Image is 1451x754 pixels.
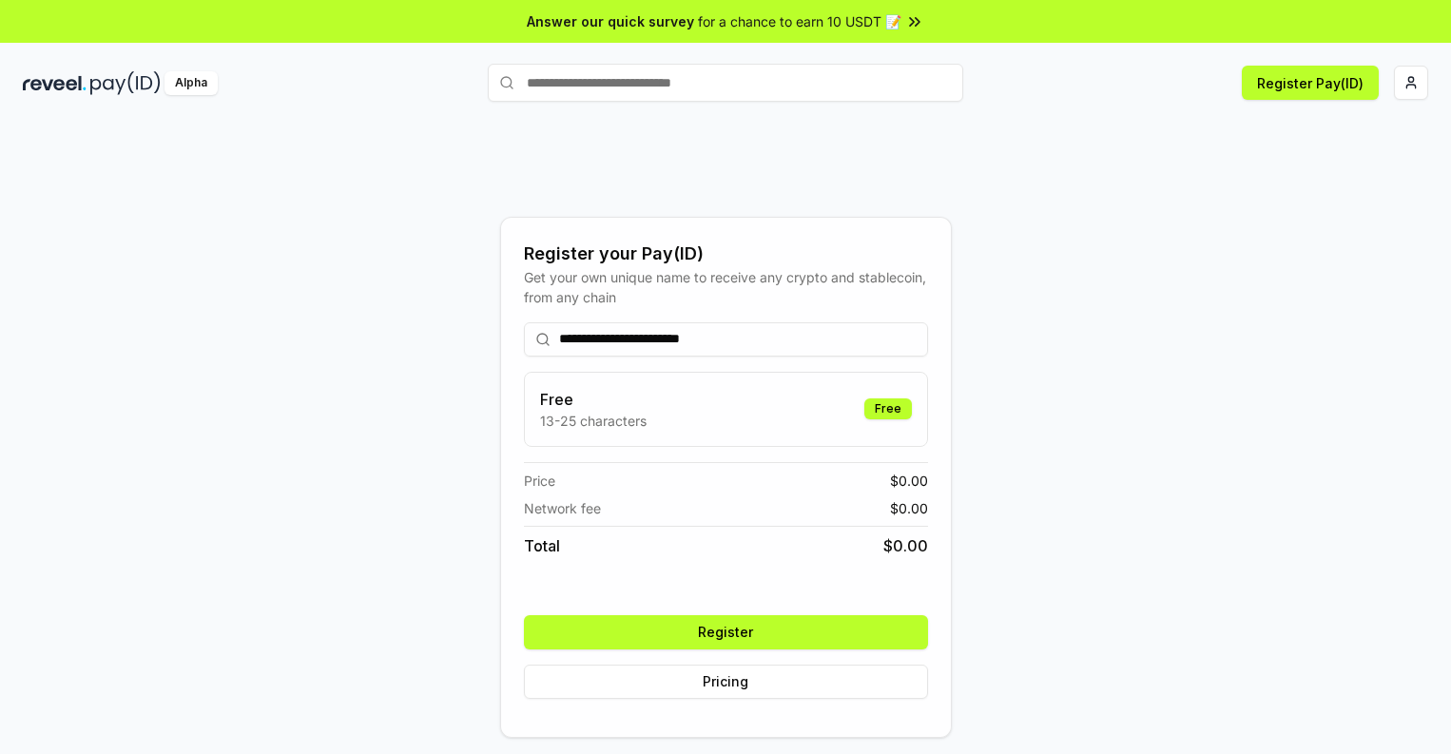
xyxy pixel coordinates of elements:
[524,241,928,267] div: Register your Pay(ID)
[524,665,928,699] button: Pricing
[524,498,601,518] span: Network fee
[540,388,647,411] h3: Free
[90,71,161,95] img: pay_id
[698,11,901,31] span: for a chance to earn 10 USDT 📝
[524,534,560,557] span: Total
[883,534,928,557] span: $ 0.00
[1242,66,1379,100] button: Register Pay(ID)
[864,398,912,419] div: Free
[524,471,555,491] span: Price
[527,11,694,31] span: Answer our quick survey
[524,615,928,649] button: Register
[540,411,647,431] p: 13-25 characters
[524,267,928,307] div: Get your own unique name to receive any crypto and stablecoin, from any chain
[890,498,928,518] span: $ 0.00
[164,71,218,95] div: Alpha
[890,471,928,491] span: $ 0.00
[23,71,87,95] img: reveel_dark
